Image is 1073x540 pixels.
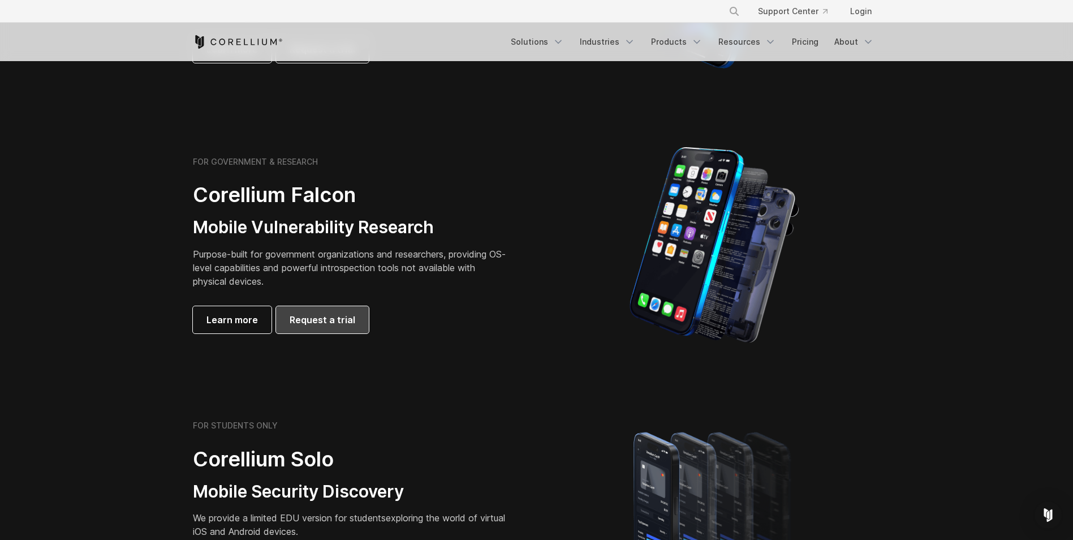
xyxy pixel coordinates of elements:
h6: FOR STUDENTS ONLY [193,421,278,431]
a: About [828,32,881,52]
h3: Mobile Vulnerability Research [193,217,510,238]
a: Corellium Home [193,35,283,49]
p: exploring the world of virtual iOS and Android devices. [193,511,510,538]
a: Learn more [193,306,272,333]
h2: Corellium Solo [193,447,510,472]
a: Login [841,1,881,22]
h3: Mobile Security Discovery [193,481,510,503]
a: Request a trial [276,306,369,333]
a: Pricing [785,32,825,52]
a: Support Center [749,1,837,22]
div: Navigation Menu [504,32,881,52]
a: Resources [712,32,783,52]
a: Industries [573,32,642,52]
p: Purpose-built for government organizations and researchers, providing OS-level capabilities and p... [193,247,510,288]
span: We provide a limited EDU version for students [193,512,386,524]
h2: Corellium Falcon [193,182,510,208]
span: Learn more [206,313,258,327]
button: Search [724,1,744,22]
h6: FOR GOVERNMENT & RESEARCH [193,157,318,167]
div: Navigation Menu [715,1,881,22]
span: Request a trial [290,313,355,327]
a: Products [644,32,709,52]
div: Open Intercom Messenger [1035,502,1062,529]
a: Solutions [504,32,571,52]
img: iPhone model separated into the mechanics used to build the physical device. [629,146,799,344]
